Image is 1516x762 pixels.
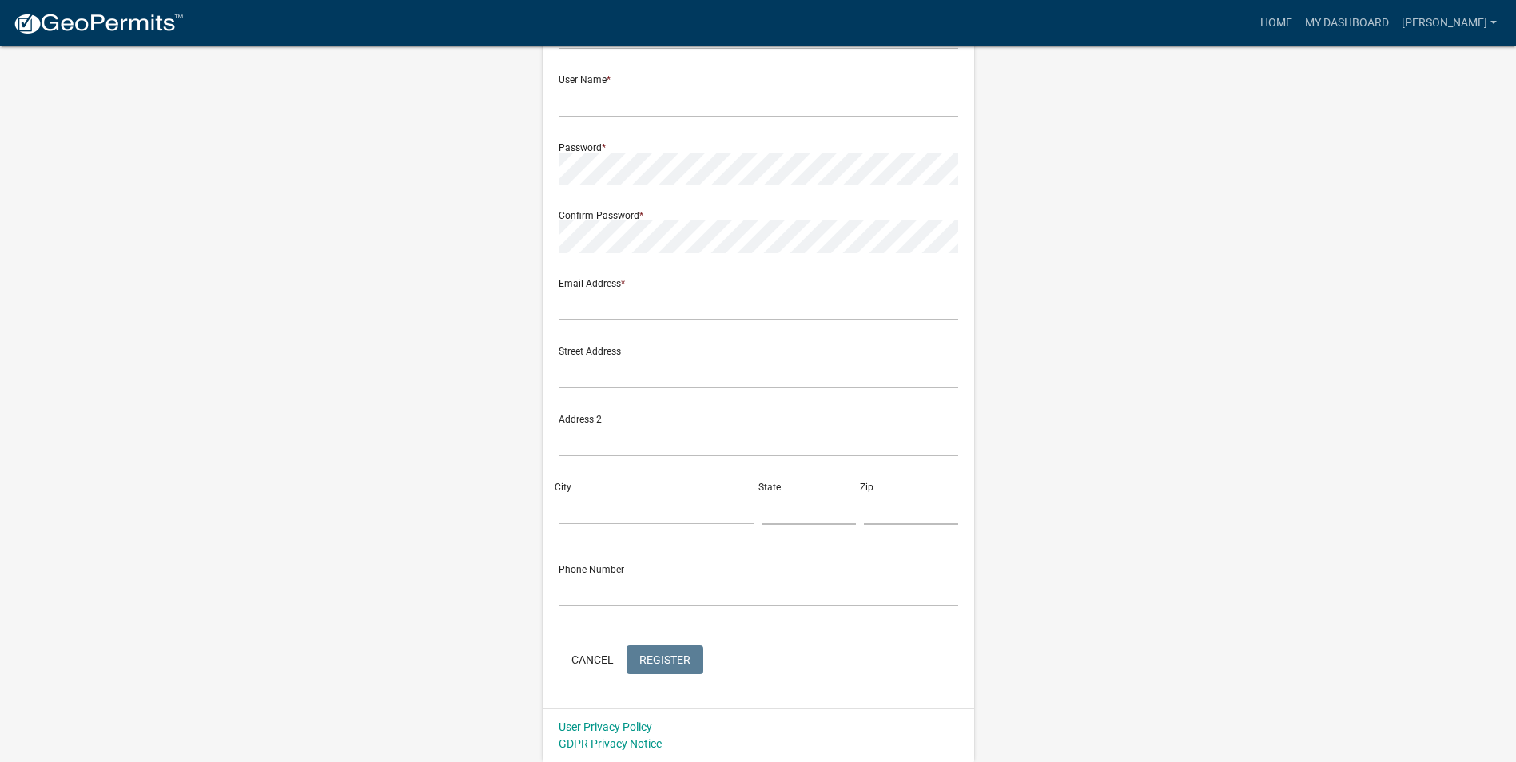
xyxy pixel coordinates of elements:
a: GDPR Privacy Notice [559,737,662,750]
a: [PERSON_NAME] [1395,8,1503,38]
button: Register [627,645,703,674]
span: Register [639,653,690,665]
a: My Dashboard [1299,8,1395,38]
button: Cancel [559,645,627,674]
a: Home [1254,8,1299,38]
a: User Privacy Policy [559,720,652,733]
